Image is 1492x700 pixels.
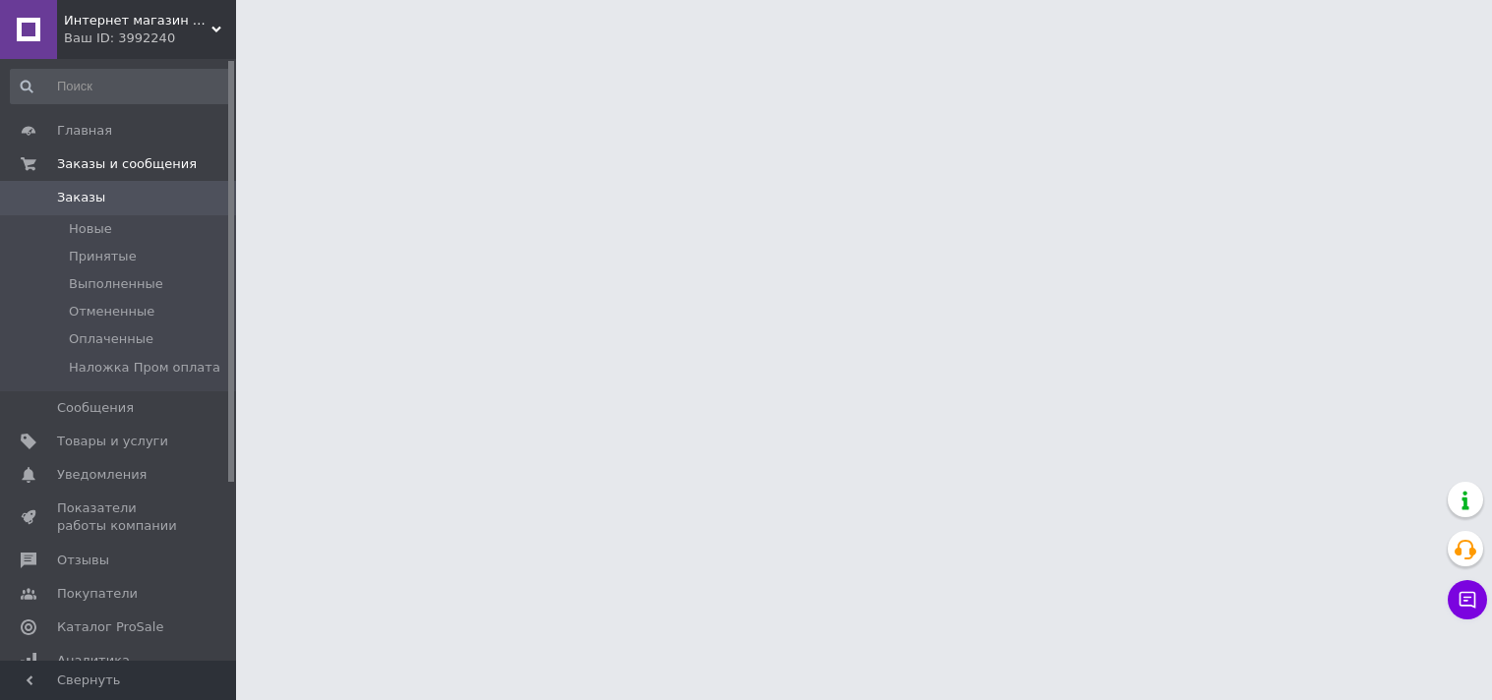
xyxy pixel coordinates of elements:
[69,220,112,238] span: Новые
[69,359,220,377] span: Наложка Пром оплата
[69,303,154,321] span: Отмененные
[57,122,112,140] span: Главная
[64,12,211,29] span: Интернет магазин KlaRst
[10,69,232,104] input: Поиск
[57,618,163,636] span: Каталог ProSale
[64,29,236,47] div: Ваш ID: 3992240
[57,466,147,484] span: Уведомления
[57,399,134,417] span: Сообщения
[1448,580,1487,619] button: Чат с покупателем
[57,552,109,569] span: Отзывы
[69,248,137,265] span: Принятые
[69,275,163,293] span: Выполненные
[57,585,138,603] span: Покупатели
[57,189,105,206] span: Заказы
[57,155,197,173] span: Заказы и сообщения
[57,652,130,670] span: Аналитика
[57,499,182,535] span: Показатели работы компании
[57,433,168,450] span: Товары и услуги
[69,330,153,348] span: Оплаченные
